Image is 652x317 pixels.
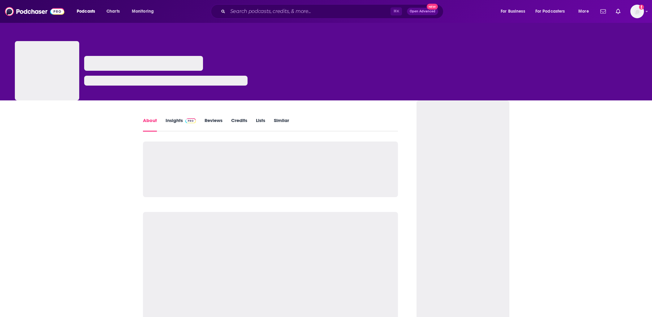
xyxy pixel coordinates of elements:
button: Show profile menu [630,5,644,18]
input: Search podcasts, credits, & more... [228,6,391,16]
a: Show notifications dropdown [598,6,608,17]
span: Monitoring [132,7,154,16]
button: open menu [574,6,597,16]
span: For Business [501,7,525,16]
svg: Add a profile image [639,5,644,10]
button: Open AdvancedNew [407,8,438,15]
span: For Podcasters [535,7,565,16]
img: Podchaser - Follow, Share and Rate Podcasts [5,6,64,17]
span: Podcasts [77,7,95,16]
span: ⌘ K [391,7,402,15]
span: Open Advanced [410,10,435,13]
button: open menu [496,6,533,16]
button: open menu [72,6,103,16]
span: More [578,7,589,16]
span: New [427,4,438,10]
span: Charts [106,7,120,16]
a: Reviews [205,117,222,132]
a: Lists [256,117,265,132]
button: open menu [127,6,162,16]
a: Charts [102,6,123,16]
img: Podchaser Pro [185,118,196,123]
a: Show notifications dropdown [613,6,623,17]
a: About [143,117,157,132]
span: Logged in as ehladik [630,5,644,18]
div: Search podcasts, credits, & more... [217,4,449,19]
img: User Profile [630,5,644,18]
a: Similar [274,117,289,132]
button: open menu [531,6,574,16]
a: Credits [231,117,247,132]
a: InsightsPodchaser Pro [166,117,196,132]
